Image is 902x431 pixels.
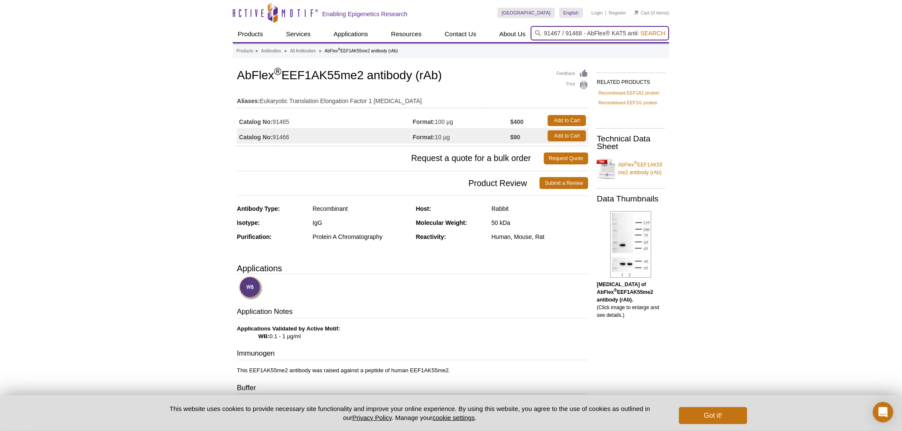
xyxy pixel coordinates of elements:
[597,281,665,319] p: (Click image to enlarge and see details.)
[540,177,588,189] a: Submit a Review
[237,219,260,226] strong: Isotype:
[557,69,589,78] a: Feedback
[597,282,653,303] b: [MEDICAL_DATA] of AbFlex EEF1AK55me2 antibody (rAb).
[497,8,555,18] a: [GEOGRAPHIC_DATA]
[413,128,510,144] td: 10 µg
[597,156,665,181] a: AbFlex®EEF1AK55me2 antibody (rAb)
[638,29,668,37] button: Search
[413,113,510,128] td: 100 µg
[592,10,603,16] a: Login
[597,195,665,203] h2: Data Thumbnails
[255,49,258,53] li: »
[413,118,435,126] strong: Format:
[491,233,588,241] div: Human, Mouse, Rat
[439,26,481,42] a: Contact Us
[237,128,413,144] td: 91466
[237,367,588,374] p: This EEF1AK55me2 antibody was raised against a peptide of human EEF1AK55me2.
[322,10,408,18] h2: Enabling Epigenetics Research
[237,383,588,395] h3: Buffer
[237,69,588,83] h1: AbFlex EEF1AK55me2 antibody (rAb)
[548,130,586,141] a: Add to Cart
[329,26,373,42] a: Applications
[237,113,413,128] td: 91465
[237,97,260,105] strong: Aliases:
[237,325,588,340] p: 0.1 - 1 µg/ml
[610,211,651,278] img: AbFlex<sup>®</sup> EEF1AK55me2 antibody (rAb) tested by Western blot.
[239,276,263,300] img: Western Blot Validated
[261,47,281,55] a: Antibodies
[312,233,409,241] div: Protein A Chromatography
[239,118,273,126] strong: Catalog No:
[237,262,588,275] h3: Applications
[325,49,398,53] li: AbFlex EEF1AK55me2 antibody (rAb)
[873,402,893,422] div: Open Intercom Messenger
[605,8,607,18] li: |
[353,414,392,421] a: Privacy Policy
[598,99,657,106] a: Recombinant EEF1G protein
[386,26,427,42] a: Resources
[312,205,409,213] div: Recombinant
[597,135,665,150] h2: Technical Data Sheet
[559,8,583,18] a: English
[531,26,669,40] input: Keyword, Cat. No.
[614,288,617,293] sup: ®
[284,49,287,53] li: »
[416,219,467,226] strong: Molecular Weight:
[597,72,665,88] h2: RELATED PRODUCTS
[491,205,588,213] div: Rabbit
[237,233,272,240] strong: Purification:
[544,152,589,164] a: Request Quote
[413,133,435,141] strong: Format:
[510,118,523,126] strong: $400
[433,414,475,421] button: cookie settings
[494,26,531,42] a: About Us
[237,348,588,360] h3: Immunogen
[557,80,589,90] a: Print
[635,10,639,14] img: Your Cart
[237,152,544,164] span: Request a quote for a bulk order
[274,66,281,77] sup: ®
[155,404,665,422] p: This website uses cookies to provide necessary site functionality and improve your online experie...
[416,233,446,240] strong: Reactivity:
[237,307,588,319] h3: Application Notes
[635,8,669,18] li: (0 items)
[319,49,321,53] li: »
[237,177,540,189] span: Product Review
[233,26,268,42] a: Products
[239,133,273,141] strong: Catalog No:
[281,26,316,42] a: Services
[641,30,665,37] span: Search
[491,219,588,227] div: 50 kDa
[510,133,520,141] strong: $90
[635,10,650,16] a: Cart
[679,407,747,424] button: Got it!
[290,47,316,55] a: All Antibodies
[548,115,586,126] a: Add to Cart
[598,89,659,97] a: Recombinant EEF1A1 protein
[609,10,626,16] a: Register
[634,161,637,165] sup: ®
[237,47,253,55] a: Products
[237,205,280,212] strong: Antibody Type:
[338,47,341,52] sup: ®
[237,92,588,106] td: Eukaryotic Translation Elongation Factor 1 [MEDICAL_DATA]
[237,325,340,332] b: Applications Validated by Active Motif:
[416,205,431,212] strong: Host:
[312,219,409,227] div: IgG
[258,333,269,339] strong: WB:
